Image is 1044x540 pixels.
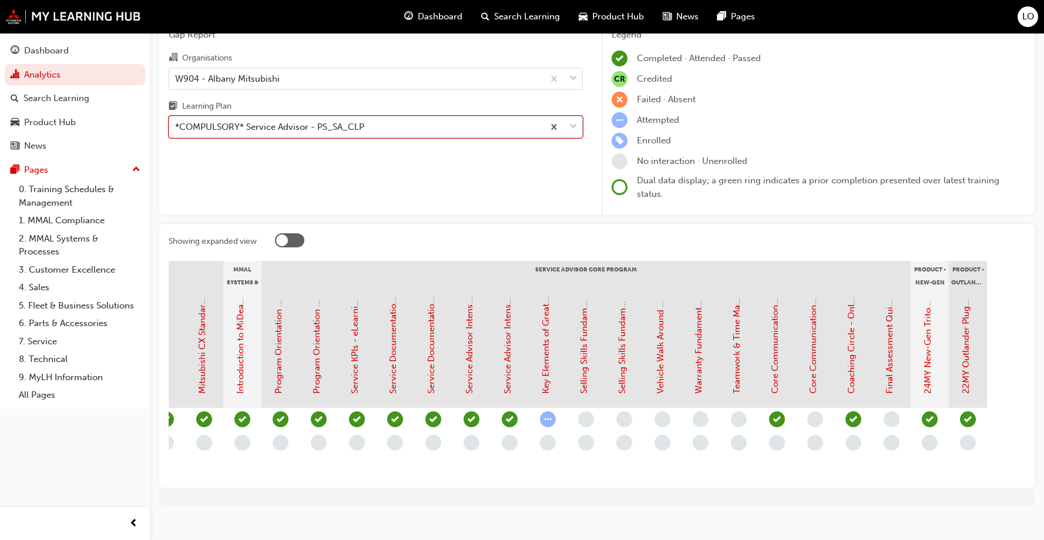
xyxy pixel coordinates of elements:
span: Gap Report [169,28,583,42]
a: 0. Training Schedules & Management [14,180,145,212]
span: learningRecordVerb_PASS-icon [311,411,327,427]
span: learningRecordVerb_PASS-icon [234,411,250,427]
span: news-icon [11,141,19,152]
span: Failed · Absent [637,94,696,105]
span: search-icon [481,9,489,24]
span: learningRecordVerb_NONE-icon [654,435,670,451]
span: learningRecordVerb_NONE-icon [693,411,709,427]
span: learningRecordVerb_NONE-icon [540,435,556,451]
span: learningRecordVerb_FAIL-icon [612,92,627,108]
span: learningRecordVerb_NONE-icon [578,435,594,451]
span: learningRecordVerb_NONE-icon [578,411,594,427]
a: pages-iconPages [708,5,764,29]
span: learningRecordVerb_NONE-icon [616,411,632,427]
span: News [676,10,699,24]
span: learningRecordVerb_NONE-icon [884,411,899,427]
span: guage-icon [11,46,19,56]
span: learningRecordVerb_NONE-icon [960,435,976,451]
span: learningRecordVerb_NONE-icon [731,411,747,427]
span: down-icon [569,119,578,135]
span: learningRecordVerb_ATTEND-icon [273,411,288,427]
span: pages-icon [11,165,19,176]
span: learningRecordVerb_NONE-icon [349,435,365,451]
span: down-icon [569,71,578,86]
span: learningRecordVerb_PASS-icon [349,411,365,427]
span: Completed · Attended · Passed [637,53,761,63]
a: news-iconNews [653,5,708,29]
a: 8. Technical [14,350,145,368]
a: 7. Service [14,333,145,351]
span: null-icon [612,71,627,87]
span: learningRecordVerb_NONE-icon [196,435,212,451]
a: 4. Sales [14,279,145,297]
a: car-iconProduct Hub [569,5,653,29]
img: mmal [6,9,141,24]
div: Service Advisor Core Program [261,261,911,290]
span: learningRecordVerb_NONE-icon [387,435,403,451]
span: learningRecordVerb_COMPLETE-icon [960,411,976,427]
span: Enrolled [637,135,671,146]
span: learningRecordVerb_NONE-icon [807,435,823,451]
a: 5. Fleet & Business Solutions [14,297,145,315]
span: pages-icon [717,9,726,24]
span: news-icon [663,9,672,24]
span: learningRecordVerb_NONE-icon [425,435,441,451]
span: learningRecordVerb_NONE-icon [654,411,670,427]
span: learningRecordVerb_NONE-icon [311,435,327,451]
span: up-icon [132,162,140,177]
span: car-icon [11,118,19,128]
span: LO [1022,10,1034,24]
div: W904 - Albany Mitsubishi [175,72,280,85]
button: Pages [5,159,145,181]
span: learningRecordVerb_NONE-icon [845,435,861,451]
span: learningRecordVerb_NONE-icon [464,435,479,451]
a: 2. MMAL Systems & Processes [14,230,145,261]
a: guage-iconDashboard [395,5,472,29]
span: Pages [731,10,755,24]
div: Learning Plan [182,100,231,112]
div: Product - New-Gen Triton (Sales & Service) [911,261,949,290]
span: guage-icon [404,9,413,24]
div: Product Hub [24,116,76,129]
a: 9. MyLH Information [14,368,145,387]
div: Organisations [182,52,232,64]
span: learningRecordVerb_PASS-icon [196,411,212,427]
a: search-iconSearch Learning [472,5,569,29]
span: learningRecordVerb_NONE-icon [612,153,627,169]
a: Introduction to MiDealerAssist [235,271,246,394]
button: LO [1018,6,1038,27]
a: 6. Parts & Accessories [14,314,145,333]
a: News [5,135,145,157]
div: MMAL Systems & Processes - General [223,261,261,290]
span: learningRecordVerb_PASS-icon [425,411,441,427]
a: Dashboard [5,40,145,62]
span: learningRecordVerb_NONE-icon [769,435,785,451]
span: learningRecordVerb_NONE-icon [502,435,518,451]
span: learningRecordVerb_NONE-icon [616,435,632,451]
span: Dashboard [418,10,462,24]
span: learningRecordVerb_NONE-icon [731,435,747,451]
span: learningRecordVerb_NONE-icon [884,435,899,451]
div: Showing expanded view [169,236,257,247]
span: Dual data display; a green ring indicates a prior completion presented over latest training status. [637,175,999,199]
span: learningRecordVerb_PASS-icon [922,411,938,427]
span: learningRecordVerb_NONE-icon [922,435,938,451]
div: *COMPULSORY* Service Advisor - PS_SA_CLP [175,120,364,134]
a: Product Hub [5,112,145,133]
a: 1. MMAL Compliance [14,212,145,230]
a: 3. Customer Excellence [14,261,145,279]
span: learningRecordVerb_ENROLL-icon [612,133,627,149]
span: learningRecordVerb_NONE-icon [234,435,250,451]
span: learningRecordVerb_ATTEND-icon [845,411,861,427]
span: learningRecordVerb_PASS-icon [502,411,518,427]
span: organisation-icon [169,53,177,63]
span: prev-icon [129,516,138,531]
span: car-icon [579,9,588,24]
span: Product Hub [592,10,644,24]
span: search-icon [11,93,19,104]
div: Dashboard [24,44,69,58]
span: learningRecordVerb_ATTEMPT-icon [540,411,556,427]
a: All Pages [14,386,145,404]
span: learningRecordVerb_NONE-icon [693,435,709,451]
span: learningRecordVerb_ATTEND-icon [464,411,479,427]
